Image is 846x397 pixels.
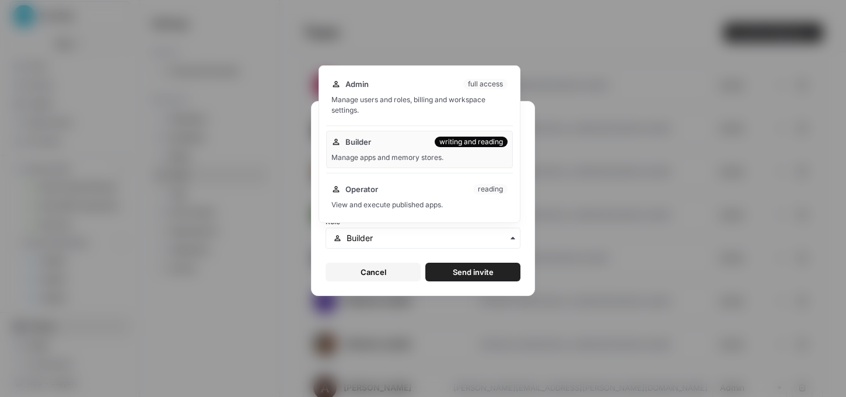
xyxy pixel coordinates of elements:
div: reading [473,184,508,194]
span: Operator [345,183,378,195]
input: Builder [347,232,513,244]
div: full access [463,79,508,89]
div: Manage apps and memory stores. [331,152,508,163]
span: Builder [345,136,371,148]
div: writing and reading [435,137,508,147]
span: Send invite [453,266,494,278]
button: Send invite [425,263,520,281]
span: Cancel [361,266,386,278]
div: Manage users and roles, billing and workspace settings. [331,95,508,116]
span: Admin [345,78,369,90]
div: View and execute published apps. [331,200,508,210]
button: Cancel [326,263,421,281]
